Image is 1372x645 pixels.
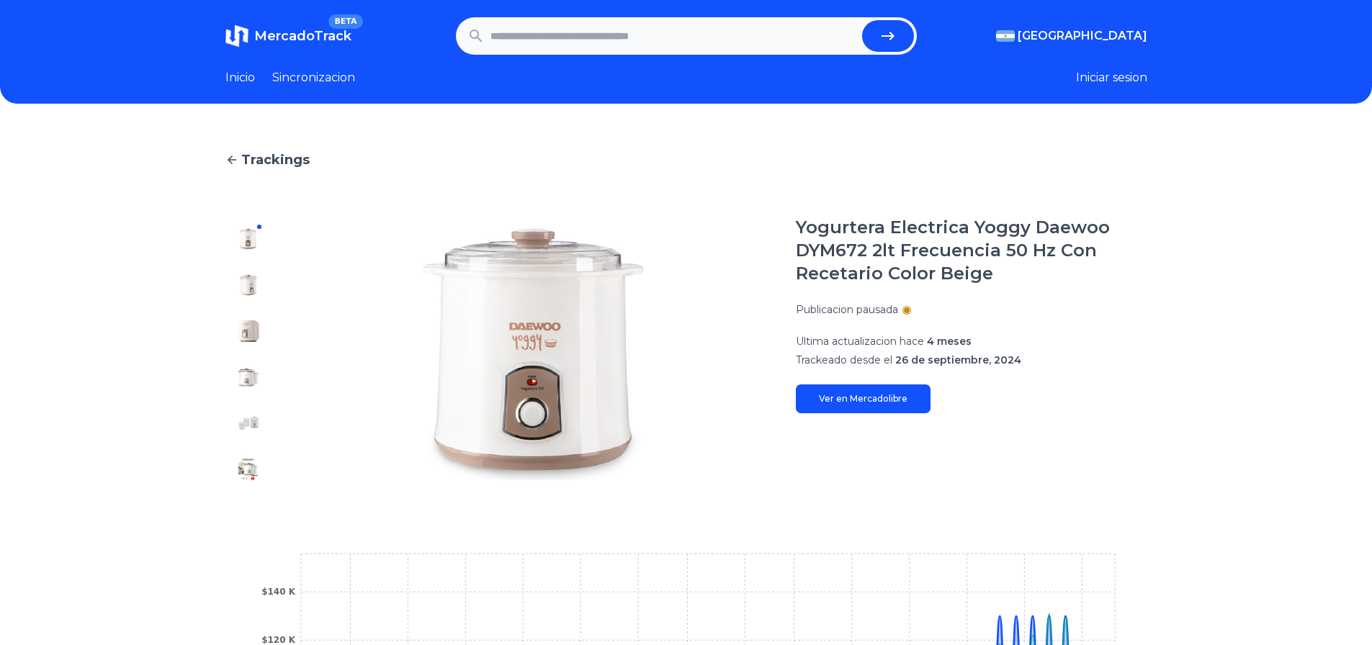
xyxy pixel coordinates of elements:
span: Trackings [241,150,310,170]
img: MercadoTrack [225,24,248,48]
span: 4 meses [927,335,972,348]
img: Argentina [996,30,1015,42]
span: BETA [328,14,362,29]
span: Ultima actualizacion hace [796,335,924,348]
tspan: $120 K [261,635,296,645]
a: Ver en Mercadolibre [796,384,931,413]
img: Yogurtera Electrica Yoggy Daewoo DYM672 2lt Frecuencia 50 Hz Con Recetario Color Beige [237,412,260,435]
span: [GEOGRAPHIC_DATA] [1018,27,1147,45]
a: Inicio [225,69,255,86]
img: Yogurtera Electrica Yoggy Daewoo DYM672 2lt Frecuencia 50 Hz Con Recetario Color Beige [237,274,260,297]
span: Trackeado desde el [796,353,892,366]
tspan: $140 K [261,587,296,597]
img: Yogurtera Electrica Yoggy Daewoo DYM672 2lt Frecuencia 50 Hz Con Recetario Color Beige [300,216,767,492]
span: 26 de septiembre, 2024 [895,353,1021,366]
img: Yogurtera Electrica Yoggy Daewoo DYM672 2lt Frecuencia 50 Hz Con Recetario Color Beige [237,227,260,251]
img: Yogurtera Electrica Yoggy Daewoo DYM672 2lt Frecuencia 50 Hz Con Recetario Color Beige [237,458,260,481]
button: [GEOGRAPHIC_DATA] [996,27,1147,45]
span: MercadoTrack [254,28,351,44]
img: Yogurtera Electrica Yoggy Daewoo DYM672 2lt Frecuencia 50 Hz Con Recetario Color Beige [237,366,260,389]
a: Sincronizacion [272,69,355,86]
a: Trackings [225,150,1147,170]
a: MercadoTrackBETA [225,24,351,48]
p: Publicacion pausada [796,302,898,317]
img: Yogurtera Electrica Yoggy Daewoo DYM672 2lt Frecuencia 50 Hz Con Recetario Color Beige [237,320,260,343]
button: Iniciar sesion [1076,69,1147,86]
h1: Yogurtera Electrica Yoggy Daewoo DYM672 2lt Frecuencia 50 Hz Con Recetario Color Beige [796,216,1147,285]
